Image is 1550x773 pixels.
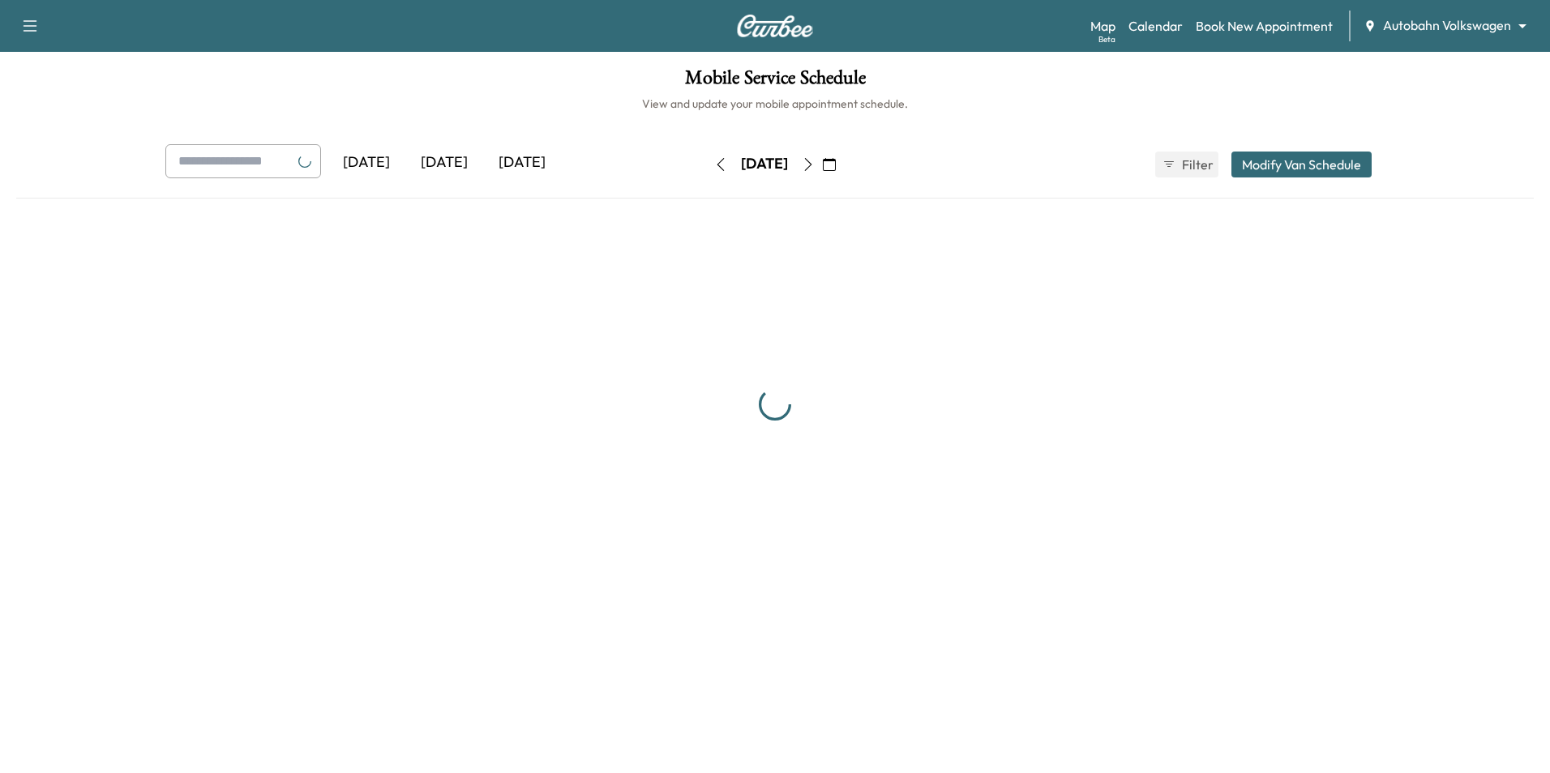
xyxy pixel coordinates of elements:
[16,96,1534,112] h6: View and update your mobile appointment schedule.
[328,144,405,182] div: [DATE]
[483,144,561,182] div: [DATE]
[1196,16,1333,36] a: Book New Appointment
[1182,155,1211,174] span: Filter
[1090,16,1115,36] a: MapBeta
[1383,16,1511,35] span: Autobahn Volkswagen
[16,68,1534,96] h1: Mobile Service Schedule
[741,154,788,174] div: [DATE]
[1128,16,1183,36] a: Calendar
[405,144,483,182] div: [DATE]
[1098,33,1115,45] div: Beta
[736,15,814,37] img: Curbee Logo
[1231,152,1372,177] button: Modify Van Schedule
[1155,152,1218,177] button: Filter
